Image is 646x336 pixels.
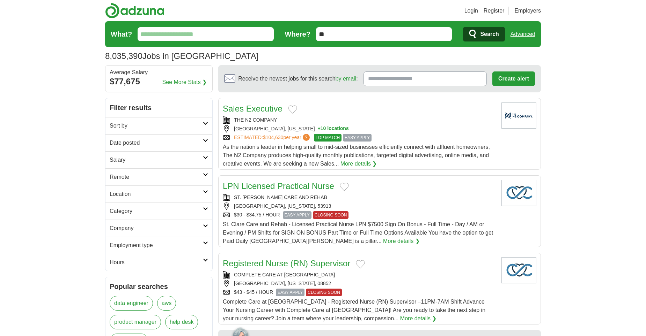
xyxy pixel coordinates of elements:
div: $30 - $34.75 / HOUR [223,211,496,219]
a: Company [105,220,212,237]
a: More details ❯ [340,160,377,168]
button: Add to favorite jobs [288,105,297,114]
div: [GEOGRAPHIC_DATA], [US_STATE], 53913 [223,203,496,210]
a: help desk [165,315,198,329]
span: CLOSING SOON [306,289,342,296]
div: [GEOGRAPHIC_DATA], [US_STATE] [223,125,496,132]
a: Date posted [105,134,212,151]
a: Sort by [105,117,212,134]
a: More details ❯ [400,314,437,323]
button: +10 locations [318,125,349,132]
h2: Category [110,207,203,215]
h2: Sort by [110,122,203,130]
a: aws [157,296,176,311]
a: Salary [105,151,212,168]
a: Hours [105,254,212,271]
h2: Hours [110,258,203,267]
h2: Location [110,190,203,198]
div: Average Salary [110,70,208,75]
div: ST. [PERSON_NAME] CARE AND REHAB [223,194,496,201]
span: ? [303,134,310,141]
a: Employers [514,7,541,15]
a: Category [105,203,212,220]
h2: Salary [110,156,203,164]
span: St. Clare Care and Rehab - Licensed Practical Nurse LPN $7500 Sign On Bonus - Full Time - Day / A... [223,221,493,244]
span: + [318,125,321,132]
button: Create alert [492,71,535,86]
a: Advanced [511,27,535,41]
span: TOP MATCH [314,134,342,142]
span: Receive the newest jobs for this search : [238,75,358,83]
div: $77,675 [110,75,208,88]
a: More details ❯ [383,237,420,245]
h2: Remote [110,173,203,181]
a: Login [464,7,478,15]
h2: Company [110,224,203,232]
img: Company logo [501,180,536,206]
button: Search [463,27,505,41]
div: [GEOGRAPHIC_DATA], [US_STATE], 08852 [223,280,496,287]
img: Company logo [501,257,536,283]
img: Company logo [501,102,536,129]
h2: Filter results [105,98,212,117]
span: EASY APPLY [283,211,311,219]
a: Location [105,185,212,203]
h2: Popular searches [110,281,208,292]
a: See More Stats ❯ [162,78,207,86]
span: EASY APPLY [276,289,304,296]
span: As the nation’s leader in helping small to mid-sized businesses efficiently connect with affluent... [223,144,490,167]
a: Remote [105,168,212,185]
button: Add to favorite jobs [356,260,365,268]
label: Where? [285,29,310,39]
div: $43 - $45 / HOUR [223,289,496,296]
span: CLOSING SOON [313,211,349,219]
span: $104,630 [263,135,283,140]
a: Register [484,7,505,15]
a: Employment type [105,237,212,254]
span: Complete Care at [GEOGRAPHIC_DATA] - Registered Nurse (RN) Supervisor –11PM-7AM Shift Advance You... [223,299,485,321]
div: COMPLETE CARE AT [GEOGRAPHIC_DATA] [223,271,496,278]
h2: Employment type [110,241,203,250]
a: LPN Licensed Practical Nurse [223,181,334,191]
a: data engineer [110,296,153,311]
a: by email [336,76,357,82]
a: Sales Executive [223,104,282,113]
button: Add to favorite jobs [340,183,349,191]
span: 8,035,390 [105,50,142,62]
h1: Jobs in [GEOGRAPHIC_DATA] [105,51,258,61]
a: product manager [110,315,161,329]
label: What? [111,29,132,39]
a: Registered Nurse (RN) Supervisor [223,259,350,268]
span: EASY APPLY [343,134,372,142]
span: Search [480,27,499,41]
a: ESTIMATED:$104,630per year? [234,134,311,142]
h2: Date posted [110,139,203,147]
img: Adzuna logo [105,3,164,18]
div: THE N2 COMPANY [223,116,496,124]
